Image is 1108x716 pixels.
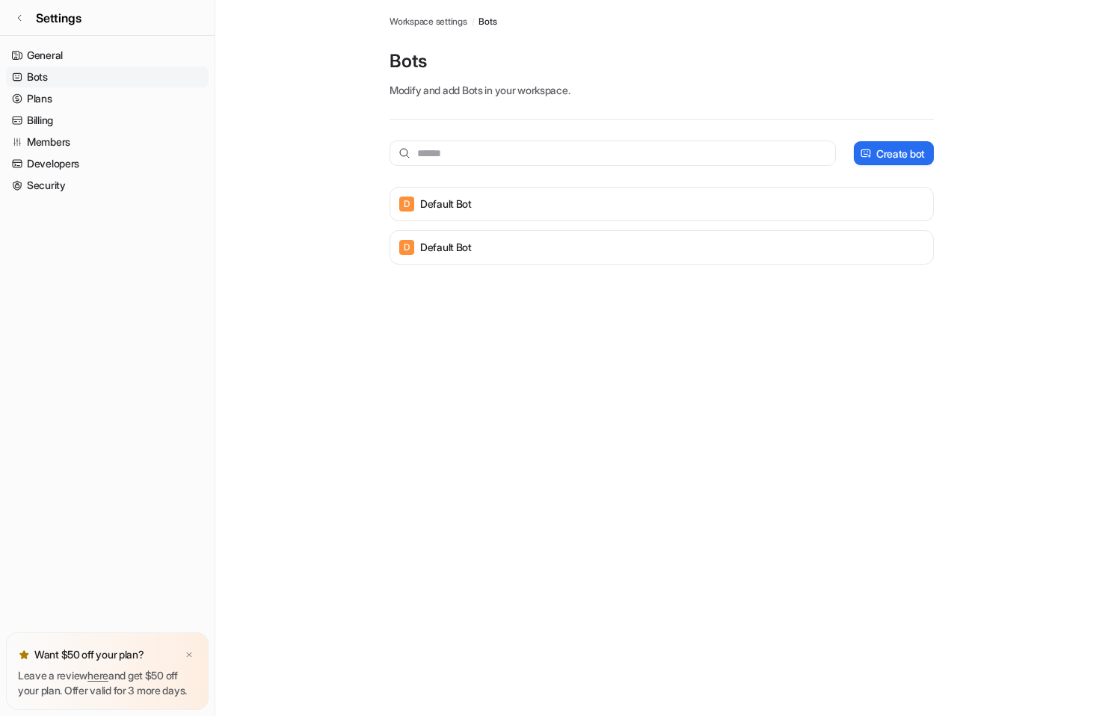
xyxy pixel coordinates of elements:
a: Security [6,175,209,196]
span: D [399,240,414,255]
p: Want $50 off your plan? [34,647,144,662]
span: D [399,197,414,212]
p: Leave a review and get $50 off your plan. Offer valid for 3 more days. [18,668,197,698]
p: Default Bot [420,240,472,255]
a: Plans [6,88,209,109]
p: Bots [390,49,934,73]
a: General [6,45,209,66]
p: Modify and add Bots in your workspace. [390,82,934,98]
a: here [87,669,108,682]
span: / [472,15,475,28]
a: Workspace settings [390,15,467,28]
p: Default Bot [420,197,472,212]
a: Members [6,132,209,152]
a: Bots [6,67,209,87]
img: x [185,650,194,660]
a: Billing [6,110,209,131]
p: Create bot [876,146,925,161]
img: create [860,148,872,159]
button: Create bot [854,141,934,165]
a: Bots [478,15,496,28]
a: Developers [6,153,209,174]
img: star [18,649,30,661]
span: Settings [36,9,81,27]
